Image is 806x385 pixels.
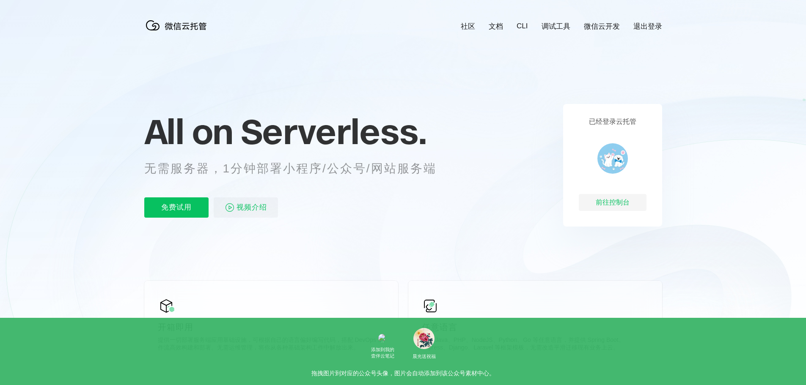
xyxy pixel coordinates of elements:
[633,22,662,31] a: 退出登录
[144,160,452,177] p: 无需服务器，1分钟部署小程序/公众号/网站服务端
[579,194,646,211] div: 前往控制台
[589,117,636,126] p: 已经登录云托管
[241,110,426,153] span: Serverless.
[144,17,212,34] img: 微信云托管
[461,22,475,31] a: 社区
[144,197,209,218] p: 免费试用
[144,28,212,35] a: 微信云托管
[237,197,267,218] span: 视频介绍
[542,22,570,31] a: 调试工具
[517,22,528,30] a: CLI
[584,22,620,31] a: 微信云开发
[225,202,235,213] img: video_play.svg
[489,22,503,31] a: 文档
[144,110,233,153] span: All on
